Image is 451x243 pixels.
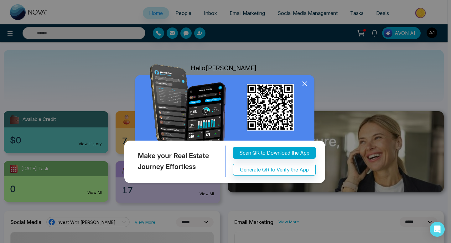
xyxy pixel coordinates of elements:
button: Generate QR to Verify the App [233,164,316,176]
div: Open Intercom Messenger [430,222,445,237]
button: Scan QR to Download the App [233,147,316,159]
img: QRModal [123,64,328,186]
img: qr_for_download_app.png [247,84,294,131]
div: Make your Real Estate Journey Effortless [123,146,225,177]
